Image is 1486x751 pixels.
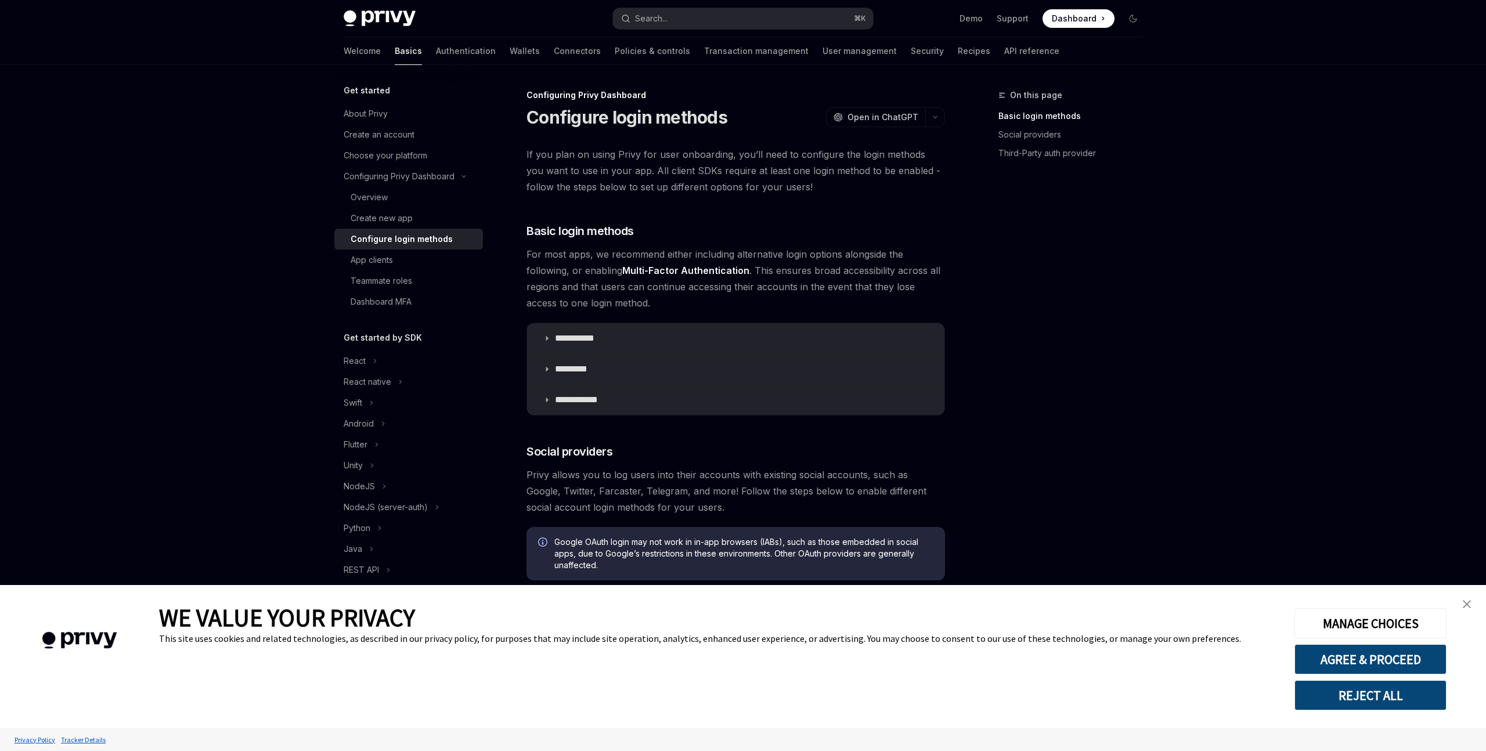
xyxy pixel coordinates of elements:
a: User management [823,37,897,65]
a: Authentication [436,37,496,65]
div: NodeJS [344,479,375,493]
span: ⌘ K [854,14,866,23]
a: Multi-Factor Authentication [622,265,749,277]
button: REJECT ALL [1294,680,1447,710]
a: Tracker Details [58,730,109,750]
div: Create new app [351,211,413,225]
h1: Configure login methods [526,107,727,128]
span: Open in ChatGPT [847,111,918,123]
div: Create an account [344,128,414,142]
h5: Get started by SDK [344,331,422,345]
a: Basic login methods [998,107,1152,125]
div: Search... [635,12,668,26]
span: WE VALUE YOUR PRIVACY [159,602,415,633]
a: Dashboard [1043,9,1114,28]
div: Flutter [344,438,367,452]
a: Create new app [334,208,483,229]
div: App clients [351,253,393,267]
a: Dashboard MFA [334,291,483,312]
div: React native [344,375,391,389]
span: Google OAuth login may not work in in-app browsers (IABs), such as those embedded in social apps,... [554,536,933,571]
div: About Privy [344,107,388,121]
a: Support [997,13,1029,24]
a: Teammate roles [334,270,483,291]
div: Python [344,521,370,535]
div: Unity [344,458,363,472]
img: close banner [1463,600,1471,608]
div: Swift [344,396,362,410]
div: Java [344,542,362,556]
a: Overview [334,187,483,208]
span: Privy allows you to log users into their accounts with existing social accounts, such as Google, ... [526,467,945,515]
span: On this page [1010,88,1062,102]
span: Basic login methods [526,223,634,239]
button: Open in ChatGPT [826,107,925,127]
a: App clients [334,250,483,270]
img: company logo [17,615,142,666]
button: Search...⌘K [613,8,873,29]
div: Choose your platform [344,149,427,163]
svg: Info [538,537,550,549]
a: Recipes [958,37,990,65]
div: Configure login methods [351,232,453,246]
div: Teammate roles [351,274,412,288]
a: Social providers [998,125,1152,144]
a: API reference [1004,37,1059,65]
a: Welcome [344,37,381,65]
button: MANAGE CHOICES [1294,608,1447,638]
a: Third-Party auth provider [998,144,1152,163]
img: dark logo [344,10,416,27]
a: Policies & controls [615,37,690,65]
div: Dashboard MFA [351,295,412,309]
a: About Privy [334,103,483,124]
a: Connectors [554,37,601,65]
a: Transaction management [704,37,809,65]
h5: Get started [344,84,390,98]
button: Toggle dark mode [1124,9,1142,28]
span: For most apps, we recommend either including alternative login options alongside the following, o... [526,246,945,311]
span: If you plan on using Privy for user onboarding, you’ll need to configure the login methods you wa... [526,146,945,195]
a: Create an account [334,124,483,145]
div: REST API [344,563,379,577]
div: This site uses cookies and related technologies, as described in our privacy policy, for purposes... [159,633,1277,644]
a: Choose your platform [334,145,483,166]
div: Overview [351,190,388,204]
a: Configure login methods [334,229,483,250]
div: Android [344,417,374,431]
div: NodeJS (server-auth) [344,500,428,514]
div: Configuring Privy Dashboard [344,169,455,183]
a: Security [911,37,944,65]
span: Social providers [526,443,612,460]
a: Demo [960,13,983,24]
a: Wallets [510,37,540,65]
span: Dashboard [1052,13,1097,24]
a: close banner [1455,593,1478,616]
div: Configuring Privy Dashboard [526,89,945,101]
a: Basics [395,37,422,65]
button: AGREE & PROCEED [1294,644,1447,674]
a: Privacy Policy [12,730,58,750]
div: React [344,354,366,368]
